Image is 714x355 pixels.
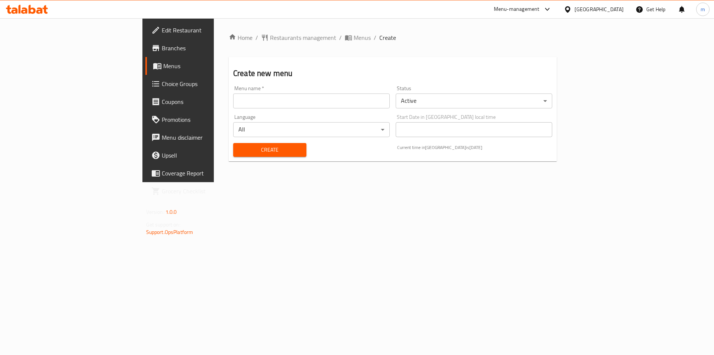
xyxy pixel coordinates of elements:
span: Branches [162,44,256,53]
span: Menus [163,61,256,70]
span: Create [379,33,396,42]
span: Create [239,145,300,155]
div: Active [396,93,552,108]
span: Coverage Report [162,169,256,178]
div: All [233,122,390,137]
a: Menus [145,57,262,75]
a: Coverage Report [145,164,262,182]
a: Upsell [145,146,262,164]
li: / [339,33,342,42]
span: 1.0.0 [165,207,177,217]
div: [GEOGRAPHIC_DATA] [575,5,624,13]
span: Get support on: [146,220,180,229]
span: Edit Restaurant [162,26,256,35]
button: Create [233,143,306,157]
span: Menus [354,33,371,42]
a: Menus [345,33,371,42]
nav: breadcrumb [229,33,557,42]
a: Menu disclaimer [145,129,262,146]
div: Menu-management [494,5,540,14]
span: Coupons [162,97,256,106]
span: Grocery Checklist [162,187,256,196]
span: Restaurants management [270,33,336,42]
a: Coupons [145,93,262,111]
p: Current time in [GEOGRAPHIC_DATA] is [DATE] [397,144,552,151]
a: Restaurants management [261,33,336,42]
span: Version: [146,207,164,217]
a: Branches [145,39,262,57]
a: Promotions [145,111,262,129]
a: Choice Groups [145,75,262,93]
span: Upsell [162,151,256,160]
input: Please enter Menu name [233,93,390,108]
span: Promotions [162,115,256,124]
span: m [701,5,705,13]
span: Choice Groups [162,79,256,88]
a: Grocery Checklist [145,182,262,200]
a: Support.OpsPlatform [146,227,193,237]
span: Menu disclaimer [162,133,256,142]
a: Edit Restaurant [145,21,262,39]
h2: Create new menu [233,68,552,79]
li: / [374,33,376,42]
